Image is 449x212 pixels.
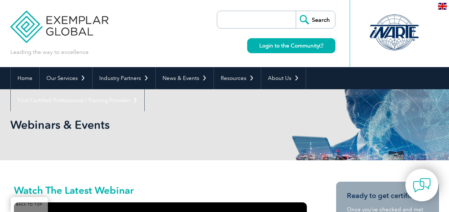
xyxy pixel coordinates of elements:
[247,38,335,53] a: Login to the Community
[93,67,155,89] a: Industry Partners
[347,191,428,200] h3: Ready to get certified?
[11,67,39,89] a: Home
[261,67,306,89] a: About Us
[156,67,214,89] a: News & Events
[10,118,285,132] h1: Webinars & Events
[319,44,323,47] img: open_square.png
[11,89,144,111] a: Find Certified Professional / Training Provider
[10,48,89,56] p: Leading the way to excellence
[214,67,261,89] a: Resources
[14,185,307,195] h2: Watch The Latest Webinar
[413,176,431,194] img: contact-chat.png
[296,11,335,28] input: Search
[11,197,48,212] a: BACK TO TOP
[438,3,447,10] img: en
[40,67,92,89] a: Our Services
